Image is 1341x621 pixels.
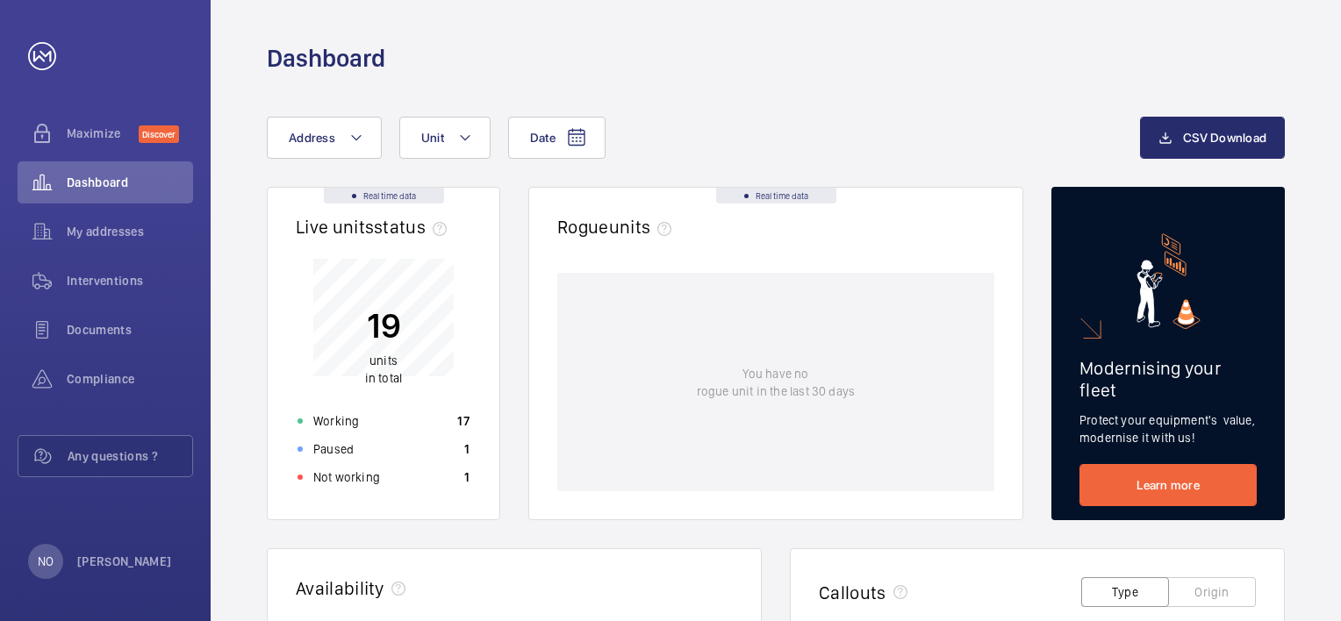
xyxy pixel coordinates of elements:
span: Interventions [67,272,193,289]
div: Real time data [716,188,836,203]
span: Compliance [67,370,193,388]
h2: Availability [296,577,384,599]
span: Discover [139,125,179,143]
p: Paused [313,440,354,458]
span: Date [530,131,556,145]
p: You have no rogue unit in the last 30 days [697,365,855,400]
a: Learn more [1079,464,1257,506]
span: Any questions ? [68,447,192,465]
span: Documents [67,321,193,339]
img: marketing-card.svg [1137,233,1201,329]
button: Unit [399,117,491,159]
h2: Live units [296,216,454,238]
p: 17 [457,412,470,430]
span: Maximize [67,125,139,142]
span: units [369,353,398,368]
button: Type [1081,577,1169,607]
span: CSV Download [1183,131,1266,145]
p: in total [365,352,402,387]
h2: Rogue [557,216,678,238]
span: Dashboard [67,174,193,191]
p: Not working [313,468,380,486]
p: NO [38,553,54,570]
span: status [374,216,454,238]
button: Date [508,117,606,159]
p: Protect your equipment's value, modernise it with us! [1079,411,1257,446]
span: My addresses [67,223,193,240]
h2: Callouts [819,582,886,603]
span: Address [289,131,335,145]
button: Origin [1168,577,1256,607]
p: [PERSON_NAME] [77,553,172,570]
button: Address [267,117,382,159]
p: 1 [464,468,470,486]
h2: Modernising your fleet [1079,357,1257,401]
h1: Dashboard [267,42,385,75]
button: CSV Download [1140,117,1285,159]
p: 1 [464,440,470,458]
div: Real time data [324,188,444,203]
p: 19 [365,303,402,347]
span: units [609,216,679,238]
span: Unit [421,131,444,145]
p: Working [313,412,359,430]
